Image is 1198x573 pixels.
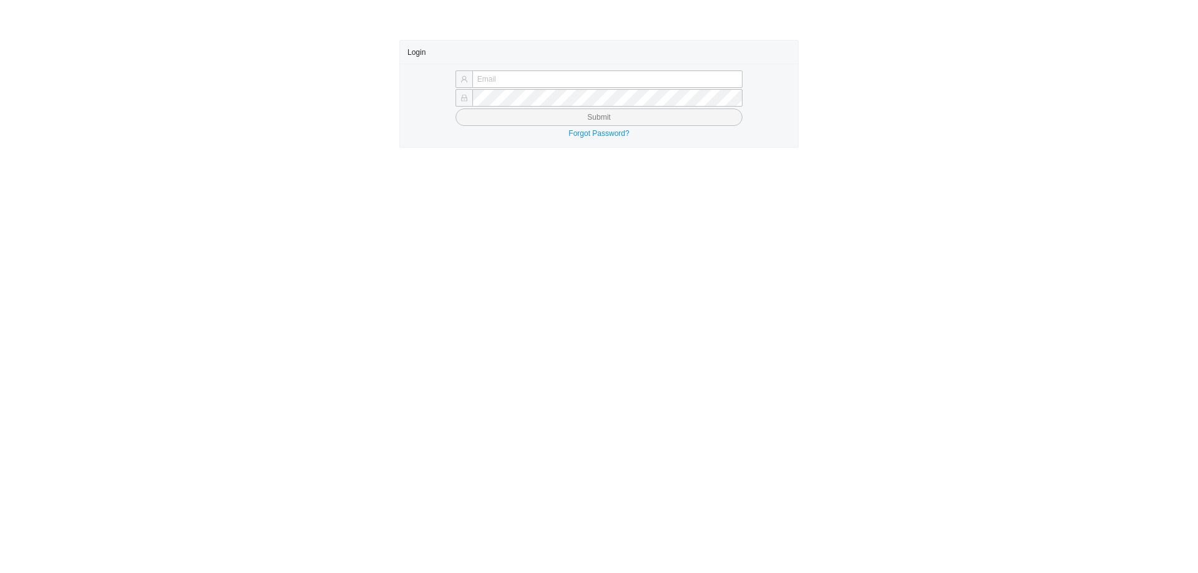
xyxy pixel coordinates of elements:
div: Login [407,41,791,64]
input: Email [472,70,743,88]
span: lock [460,94,468,102]
span: user [460,75,468,83]
a: Forgot Password? [568,129,629,138]
button: Submit [455,108,743,126]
